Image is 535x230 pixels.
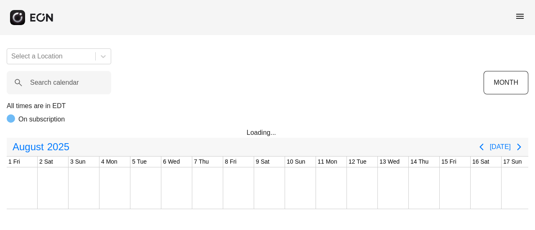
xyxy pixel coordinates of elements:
[484,71,528,94] button: MONTH
[515,11,525,21] span: menu
[409,157,430,167] div: 14 Thu
[30,78,79,88] label: Search calendar
[130,157,148,167] div: 5 Tue
[490,139,511,154] button: [DATE]
[473,139,490,155] button: Previous page
[69,157,87,167] div: 3 Sun
[511,139,527,155] button: Next page
[7,101,528,111] p: All times are in EDT
[247,128,288,138] div: Loading...
[192,157,211,167] div: 7 Thu
[38,157,55,167] div: 2 Sat
[8,139,74,155] button: August2025
[18,114,65,124] p: On subscription
[254,157,271,167] div: 9 Sat
[11,139,46,155] span: August
[471,157,491,167] div: 16 Sat
[378,157,401,167] div: 13 Wed
[99,157,119,167] div: 4 Mon
[223,157,238,167] div: 8 Fri
[347,157,368,167] div: 12 Tue
[502,157,523,167] div: 17 Sun
[316,157,339,167] div: 11 Mon
[46,139,71,155] span: 2025
[7,157,22,167] div: 1 Fri
[285,157,307,167] div: 10 Sun
[161,157,181,167] div: 6 Wed
[440,157,458,167] div: 15 Fri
